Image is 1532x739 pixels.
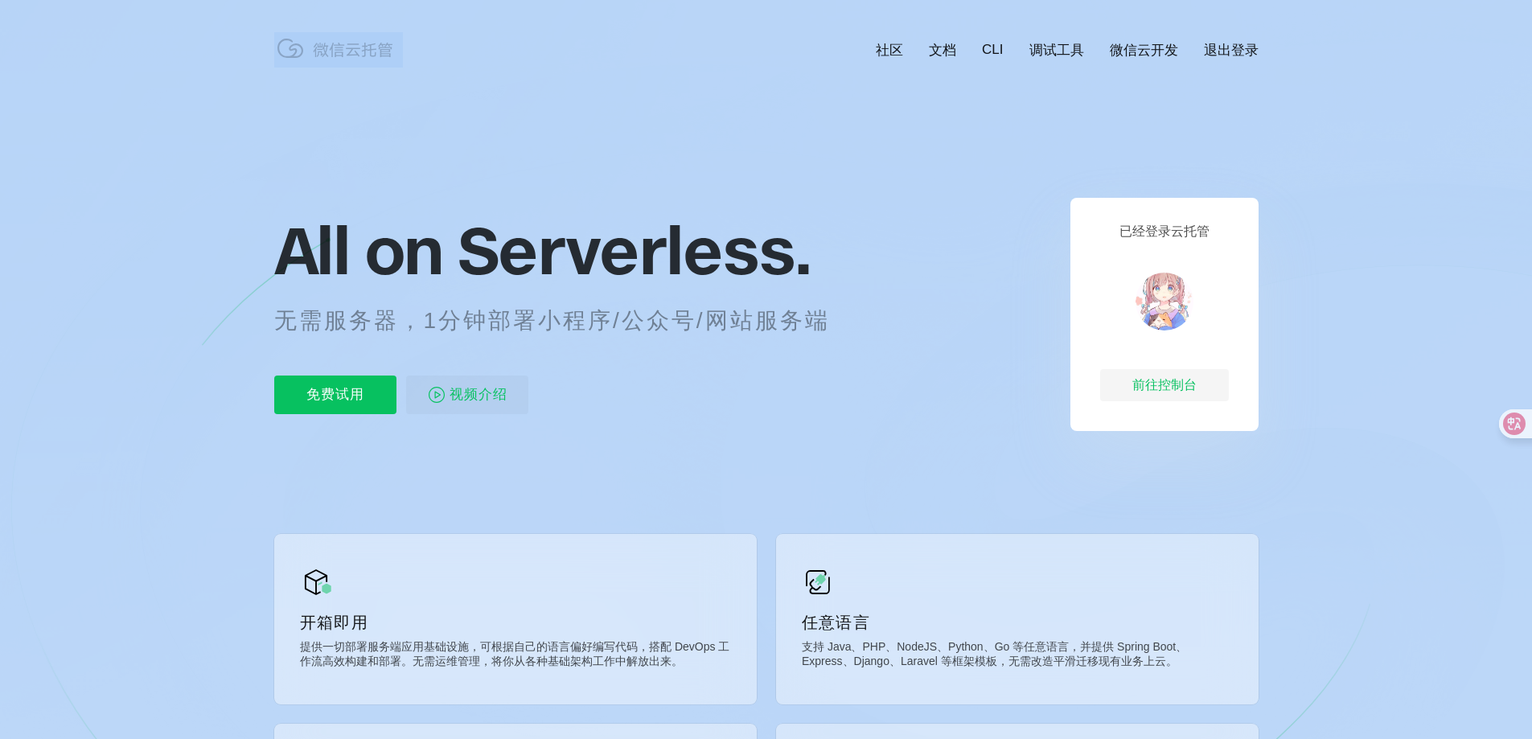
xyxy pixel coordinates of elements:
img: 微信云托管 [274,32,403,64]
a: CLI [982,42,1003,58]
a: 微信云托管 [274,53,403,67]
a: 文档 [929,41,956,60]
p: 任意语言 [802,611,1233,634]
span: Serverless. [458,210,811,290]
p: 免费试用 [274,376,396,414]
a: 调试工具 [1029,41,1084,60]
a: 社区 [876,41,903,60]
p: 无需服务器，1分钟部署小程序/公众号/网站服务端 [274,305,860,337]
div: 前往控制台 [1100,369,1229,401]
span: All on [274,210,442,290]
p: 提供一切部署服务端应用基础设施，可根据自己的语言偏好编写代码，搭配 DevOps 工作流高效构建和部署。无需运维管理，将你从各种基础架构工作中解放出来。 [300,640,731,672]
a: 退出登录 [1204,41,1259,60]
p: 支持 Java、PHP、NodeJS、Python、Go 等任意语言，并提供 Spring Boot、Express、Django、Laravel 等框架模板，无需改造平滑迁移现有业务上云。 [802,640,1233,672]
img: video_play.svg [427,385,446,404]
a: 微信云开发 [1110,41,1178,60]
p: 开箱即用 [300,611,731,634]
span: 视频介绍 [450,376,507,414]
p: 已经登录云托管 [1119,224,1210,240]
